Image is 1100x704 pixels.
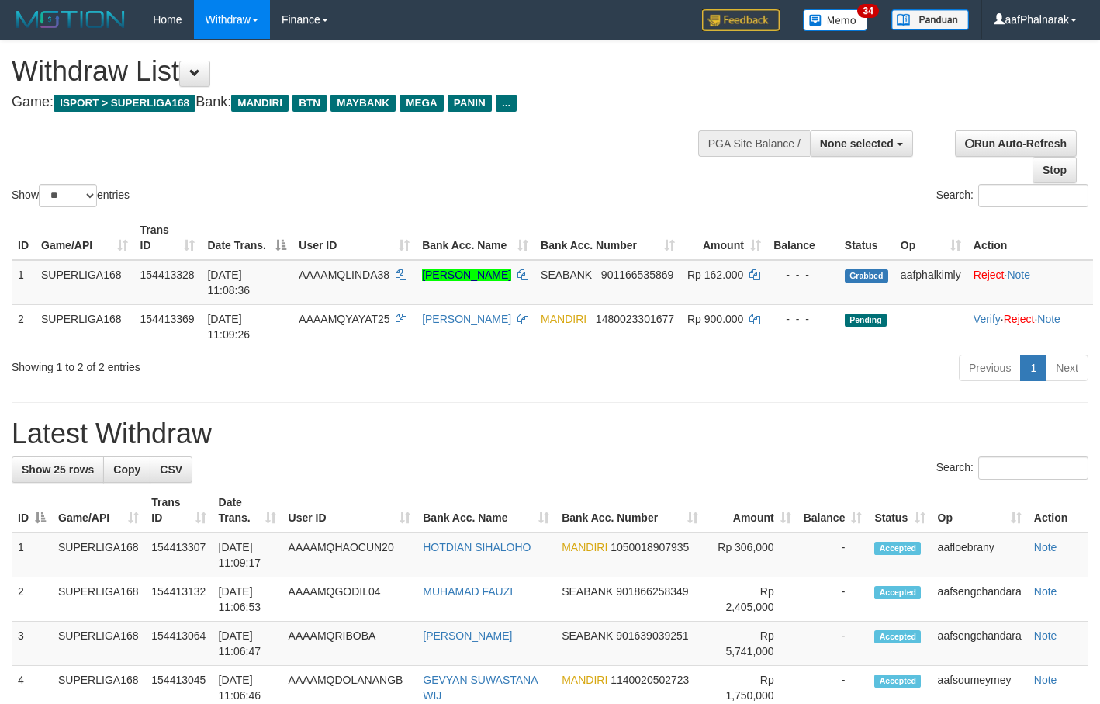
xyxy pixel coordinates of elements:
th: Date Trans.: activate to sort column descending [201,216,292,260]
a: Note [1034,674,1057,686]
span: Accepted [874,542,921,555]
th: Status [839,216,894,260]
label: Search: [936,456,1088,480]
span: None selected [820,137,894,150]
span: Copy 901866258349 to clipboard [616,585,688,598]
span: AAAAMQLINDA38 [299,269,389,281]
td: SUPERLIGA168 [52,622,145,666]
td: [DATE] 11:09:17 [213,532,282,577]
span: Accepted [874,586,921,599]
td: AAAAMQGODIL04 [282,577,417,622]
select: Showentries [39,184,97,207]
td: SUPERLIGA168 [52,532,145,577]
span: Pending [845,314,887,327]
td: [DATE] 11:06:53 [213,577,282,622]
th: Amount: activate to sort column ascending [704,488,797,532]
td: 154413064 [145,622,212,666]
td: aafloebrany [932,532,1028,577]
td: 3 [12,622,52,666]
td: · · [967,304,1093,349]
th: Balance: activate to sort column ascending [797,488,869,532]
span: 154413328 [140,269,195,281]
img: MOTION_logo.png [12,8,130,31]
a: Note [1034,541,1057,553]
td: - [797,577,869,622]
th: Trans ID: activate to sort column ascending [134,216,202,260]
td: 1 [12,260,35,305]
a: CSV [150,456,192,483]
td: 2 [12,577,52,622]
th: Balance [767,216,839,260]
button: None selected [810,130,913,157]
a: [PERSON_NAME] [422,269,511,281]
td: Rp 2,405,000 [704,577,797,622]
td: SUPERLIGA168 [35,260,134,305]
a: HOTDIAN SIHALOHO [423,541,531,553]
a: Note [1007,269,1030,281]
img: panduan.png [891,9,969,30]
td: AAAAMQHAOCUN20 [282,532,417,577]
a: Run Auto-Refresh [955,130,1077,157]
td: 2 [12,304,35,349]
label: Search: [936,184,1088,207]
th: Op: activate to sort column ascending [894,216,967,260]
a: Show 25 rows [12,456,104,483]
span: [DATE] 11:08:36 [207,269,250,297]
th: Action [967,216,1093,260]
span: Rp 162.000 [687,269,743,281]
th: Bank Acc. Number: activate to sort column ascending [534,216,681,260]
td: 154413132 [145,577,212,622]
span: SEABANK [541,269,592,281]
a: Note [1034,585,1057,598]
div: - - - [773,267,832,283]
img: Button%20Memo.svg [803,9,868,31]
div: PGA Site Balance / [698,130,810,157]
a: Previous [959,355,1021,381]
span: AAAAMQYAYAT25 [299,313,389,325]
a: MUHAMAD FAUZI [423,585,513,598]
span: Copy 1050018907935 to clipboard [611,541,689,553]
span: Copy 901639039251 to clipboard [616,629,688,642]
td: [DATE] 11:06:47 [213,622,282,666]
h1: Withdraw List [12,56,718,87]
span: MANDIRI [562,674,607,686]
h4: Game: Bank: [12,95,718,110]
th: Amount: activate to sort column ascending [681,216,767,260]
span: MANDIRI [562,541,607,553]
a: Note [1034,629,1057,642]
th: Bank Acc. Name: activate to sort column ascending [417,488,555,532]
a: Note [1037,313,1060,325]
th: User ID: activate to sort column ascending [282,488,417,532]
span: Copy [113,463,140,476]
td: - [797,622,869,666]
th: Game/API: activate to sort column ascending [35,216,134,260]
span: SEABANK [562,629,613,642]
th: User ID: activate to sort column ascending [292,216,416,260]
span: MAYBANK [330,95,396,112]
th: Op: activate to sort column ascending [932,488,1028,532]
a: Verify [974,313,1001,325]
td: aafphalkimly [894,260,967,305]
input: Search: [978,184,1088,207]
a: Reject [1004,313,1035,325]
a: Reject [974,269,1005,281]
td: 154413307 [145,532,212,577]
input: Search: [978,456,1088,480]
span: Copy 1140020502723 to clipboard [611,674,689,686]
th: Date Trans.: activate to sort column ascending [213,488,282,532]
a: Copy [103,456,150,483]
span: MEGA [400,95,444,112]
td: AAAAMQRIBOBA [282,622,417,666]
td: Rp 5,741,000 [704,622,797,666]
td: - [797,532,869,577]
span: ISPORT > SUPERLIGA168 [54,95,195,112]
span: Accepted [874,630,921,643]
span: MANDIRI [541,313,586,325]
a: GEVYAN SUWASTANA WIJ [423,674,538,702]
a: Stop [1033,157,1077,183]
th: Action [1028,488,1088,532]
label: Show entries [12,184,130,207]
th: Bank Acc. Number: activate to sort column ascending [555,488,704,532]
a: 1 [1020,355,1046,381]
th: ID [12,216,35,260]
